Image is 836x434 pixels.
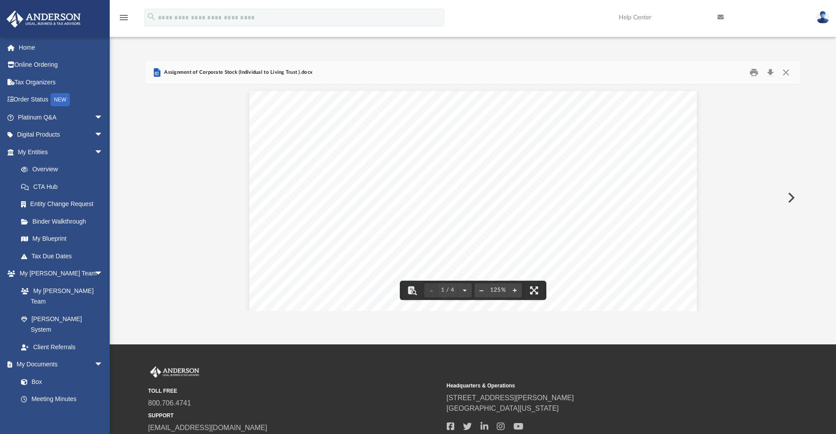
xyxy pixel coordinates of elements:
span: _______________ [302,189,368,198]
a: Entity Change Request [12,195,116,213]
a: Tax Due Dates [12,247,116,265]
span: __, [403,189,414,198]
span: , Assignor is the owner [373,245,454,253]
span: ________ [368,189,403,198]
span: RECITALS [450,228,495,236]
span: ______ [485,189,512,198]
span: ___ [631,200,644,209]
span: (the “Company”); and [302,266,380,275]
img: User Pic [816,11,829,24]
a: My [PERSON_NAME] Teamarrow_drop_down [6,265,112,282]
span: and holder of _____________ shares of common [456,245,629,253]
span: arrow_drop_down [94,265,112,283]
span: arrow_drop_down [94,356,112,374]
a: [GEOGRAPHIC_DATA][US_STATE] [447,405,559,412]
span: . [616,211,619,220]
button: Download [762,66,778,80]
a: [PERSON_NAME] System [12,310,112,338]
span: by and [416,189,439,198]
span: arrow_drop_down [94,143,112,161]
button: Print [745,66,763,80]
span: wishes to convey __________________ shares (the “Conveyed [411,283,634,292]
button: Toggle findbar [402,281,422,300]
span: OF STOCK [481,145,526,153]
a: Online Ordering [6,56,116,74]
a: [EMAIL_ADDRESS][DOMAIN_NAME] [148,424,267,431]
a: My [PERSON_NAME] Team [12,282,108,310]
span: made and entered into [532,178,619,187]
span: OF STOCK [392,178,440,187]
span: s [483,200,487,209]
span: Shares”) to Assignee. [302,294,377,303]
a: Overview [12,161,116,178]
div: Preview [146,61,800,311]
img: Anderson Advisors Platinum Portal [4,11,83,28]
span: stock, par value $.01 per share (the “Shares”), of [302,255,473,264]
span: Agreement [470,178,509,187]
div: File preview [146,84,800,311]
a: menu [118,17,129,23]
span: between [441,189,470,198]
a: My Documentsarrow_drop_down [6,356,112,373]
span: as of [624,178,644,187]
a: Binder Walkthrough [12,213,116,230]
a: Box [12,373,108,391]
button: Next page [458,281,472,300]
a: [STREET_ADDRESS][PERSON_NAME] [447,394,574,401]
button: Next File [781,185,800,210]
a: Meeting Minutes [12,391,112,408]
span: WHEREAS [328,283,373,292]
span: the _________________________ [506,200,631,209]
span: _________________________________ [302,200,447,209]
span: of [494,200,501,209]
span: corporation [596,255,636,264]
span: THIS ASSIGNMENT [302,178,387,187]
a: Platinum Q&Aarrow_drop_down [6,108,116,126]
span: (the “Assignee”) [558,211,617,220]
div: Document Viewer [146,84,800,311]
span: WHEREAS [328,245,373,253]
span: ASSIGNMENT [420,145,478,153]
button: Close [778,66,794,80]
span: ) [486,200,489,209]
span: ___________________________ [475,255,593,264]
a: Order StatusNEW [6,91,116,109]
span: arrow_drop_down [94,108,112,127]
button: Enter fullscreen [524,281,544,300]
a: Home [6,39,116,56]
i: search [147,12,156,22]
small: Headquarters & Operations [447,382,739,390]
span: ( [480,200,483,209]
a: CTA Hub [12,178,116,195]
a: 800.706.4741 [148,399,191,407]
span: arrow_drop_down [94,126,112,144]
span: , Trustee [447,200,480,209]
small: TOLL FREE [148,387,441,395]
a: My Blueprint [12,230,112,248]
span: ___ [473,189,486,198]
span: , Assignor [373,283,409,292]
i: menu [118,12,129,23]
span: Assignment of Corporate Stock (Individual to Living Trust ).docx [162,69,312,76]
a: Client Referrals [12,338,112,356]
span: (this “ [445,178,470,187]
div: Current zoom level [488,287,508,293]
img: Anderson Advisors Platinum Portal [148,366,201,378]
a: Digital Productsarrow_drop_down [6,126,116,144]
button: 1 / 4 [438,281,458,300]
span: 1 / 4 [438,287,458,293]
small: SUPPORT [148,412,441,420]
span: Trust, Dated ____________ [327,211,426,220]
span: ”) is [509,178,527,187]
div: NEW [50,93,70,106]
span: , 20___ and any amendments thereto [426,211,555,220]
a: My Entitiesarrow_drop_down [6,143,116,161]
button: Zoom out [474,281,488,300]
a: Tax Organizers [6,73,116,91]
span: ________________ (“Assignor”) and [512,189,644,198]
span: Living [302,211,325,220]
button: Zoom in [508,281,522,300]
